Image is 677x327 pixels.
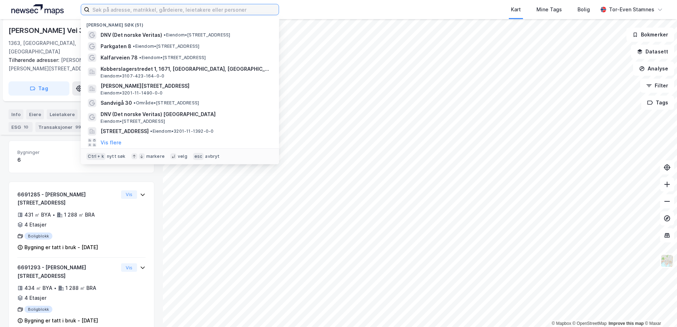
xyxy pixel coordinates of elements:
span: Eiendom • 3107-423-164-0-0 [101,73,164,79]
div: [PERSON_NAME] Vei 33 [8,25,90,36]
span: • [133,100,136,105]
img: Z [660,254,674,268]
div: 10 [22,124,30,131]
div: Bygning er tatt i bruk - [DATE] [24,316,98,325]
button: Filter [640,79,674,93]
div: Transaksjoner [35,122,85,132]
span: Eiendom • [STREET_ADDRESS] [139,55,206,61]
div: 6691293 - [PERSON_NAME][STREET_ADDRESS] [17,263,118,280]
img: logo.a4113a55bc3d86da70a041830d287a7e.svg [11,4,64,15]
div: Datasett [80,109,107,119]
div: Leietakere [47,109,78,119]
div: • [54,285,57,291]
span: • [164,32,166,38]
span: Kobberslagerstredet 1, 1671, [GEOGRAPHIC_DATA], [GEOGRAPHIC_DATA] [101,65,271,73]
div: [PERSON_NAME] søk (51) [81,17,279,29]
span: Eiendom • 3201-11-1392-0-0 [150,128,214,134]
span: Eiendom • [STREET_ADDRESS] [101,119,165,124]
div: • [52,212,55,218]
a: Improve this map [609,321,644,326]
span: Bygninger [17,149,79,155]
button: Tag [8,81,69,96]
div: avbryt [205,154,220,159]
span: Eiendom • [STREET_ADDRESS] [133,44,199,49]
div: Bygning er tatt i bruk - [DATE] [24,243,98,252]
span: Eiendom • 3201-11-1490-0-0 [101,90,163,96]
div: ESG [8,122,33,132]
div: Info [8,109,23,119]
span: Parkgaten 8 [101,42,131,51]
span: • [139,55,141,60]
div: Kontrollprogram for chat [642,293,677,327]
span: [PERSON_NAME][STREET_ADDRESS] [101,82,271,90]
div: [PERSON_NAME] Vei 35, [PERSON_NAME][STREET_ADDRESS][PERSON_NAME] [8,56,149,73]
div: Kart [511,5,521,14]
button: Vis [121,190,137,199]
div: 431 ㎡ BYA [24,211,51,219]
span: Sandvigå 30 [101,99,132,107]
span: Område • [STREET_ADDRESS] [133,100,199,106]
span: [STREET_ADDRESS] [101,127,149,136]
button: Vis [121,263,137,272]
div: 4 Etasjer [24,220,46,229]
span: • [133,44,135,49]
div: Ctrl + k [86,153,106,160]
span: DNV (Det norske Veritas) [GEOGRAPHIC_DATA] [101,110,271,119]
div: nytt søk [107,154,126,159]
div: 6691285 - [PERSON_NAME][STREET_ADDRESS] [17,190,118,207]
div: 99 [74,124,83,131]
div: Bolig [578,5,590,14]
span: Tilhørende adresser: [8,57,61,63]
div: 1 288 ㎡ BRA [66,284,96,292]
div: 4 Etasjer [24,294,46,302]
a: Mapbox [552,321,571,326]
button: Tags [641,96,674,110]
div: 1363, [GEOGRAPHIC_DATA], [GEOGRAPHIC_DATA] [8,39,100,56]
button: Vis flere [101,138,121,147]
span: Kalfarveien 78 [101,53,138,62]
div: markere [146,154,165,159]
button: Datasett [631,45,674,59]
div: velg [178,154,187,159]
button: Bokmerker [626,28,674,42]
div: Tor-Even Stamnes [609,5,654,14]
button: Analyse [633,62,674,76]
div: 6 [17,156,79,164]
div: Eiere [26,109,44,119]
span: • [150,128,152,134]
div: 434 ㎡ BYA [24,284,52,292]
span: DNV (Det norske Veritas) [101,31,162,39]
div: Mine Tags [536,5,562,14]
iframe: Chat Widget [642,293,677,327]
div: esc [193,153,204,160]
span: Eiendom • [STREET_ADDRESS] [164,32,230,38]
a: OpenStreetMap [573,321,607,326]
div: 1 288 ㎡ BRA [64,211,95,219]
input: Søk på adresse, matrikkel, gårdeiere, leietakere eller personer [90,4,279,15]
